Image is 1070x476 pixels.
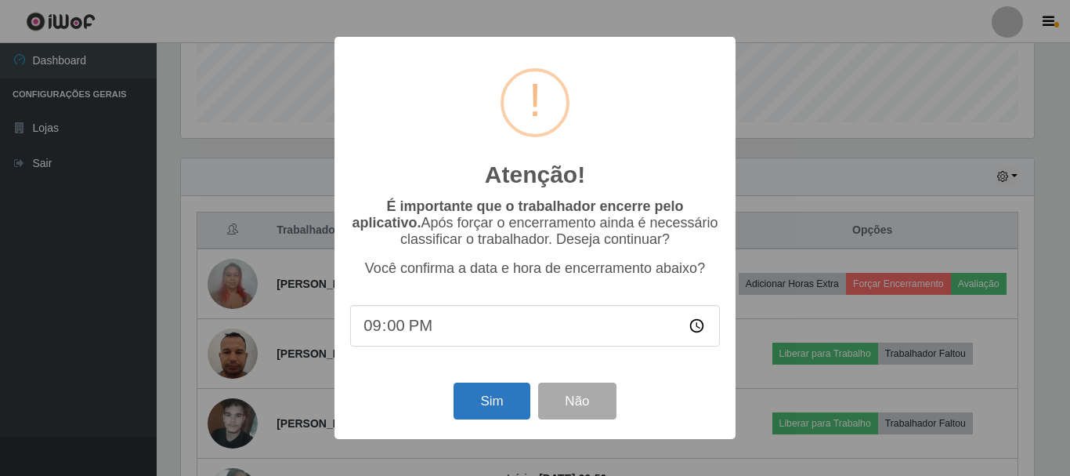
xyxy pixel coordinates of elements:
[352,198,683,231] b: É importante que o trabalhador encerre pelo aplicativo.
[485,161,585,189] h2: Atenção!
[538,383,616,420] button: Não
[350,198,720,248] p: Após forçar o encerramento ainda é necessário classificar o trabalhador. Deseja continuar?
[350,260,720,277] p: Você confirma a data e hora de encerramento abaixo?
[454,383,530,420] button: Sim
